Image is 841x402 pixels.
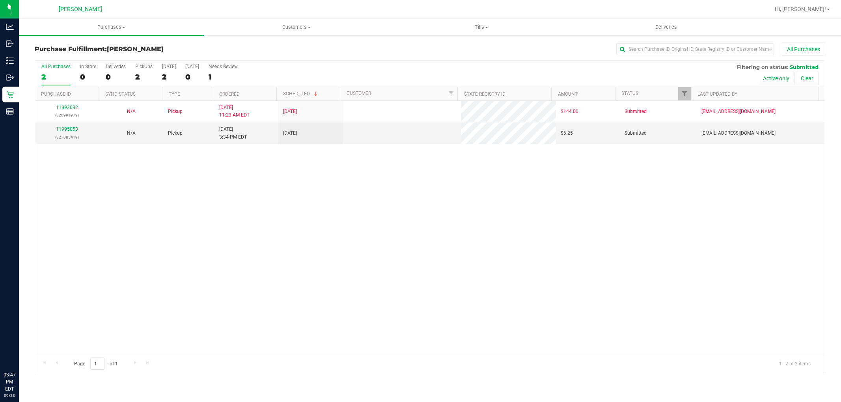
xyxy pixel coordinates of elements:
[162,72,176,82] div: 2
[105,91,136,97] a: Sync Status
[204,24,388,31] span: Customers
[209,72,238,82] div: 1
[790,64,819,70] span: Submitted
[19,24,204,31] span: Purchases
[737,64,788,70] span: Filtering on status:
[35,46,298,53] h3: Purchase Fulfillment:
[616,43,774,55] input: Search Purchase ID, Original ID, State Registry ID or Customer Name...
[701,108,776,115] span: [EMAIL_ADDRESS][DOMAIN_NAME]
[204,19,389,35] a: Customers
[185,64,199,69] div: [DATE]
[561,130,573,137] span: $6.25
[40,133,94,141] p: (327085419)
[67,358,124,370] span: Page of 1
[773,358,817,369] span: 1 - 2 of 2 items
[59,6,102,13] span: [PERSON_NAME]
[625,108,647,115] span: Submitted
[41,64,71,69] div: All Purchases
[464,91,505,97] a: State Registry ID
[574,19,759,35] a: Deliveries
[185,72,199,82] div: 0
[561,108,578,115] span: $144.00
[127,130,136,137] button: N/A
[135,64,153,69] div: PickUps
[701,130,776,137] span: [EMAIL_ADDRESS][DOMAIN_NAME]
[107,45,164,53] span: [PERSON_NAME]
[6,23,14,31] inline-svg: Analytics
[775,6,826,12] span: Hi, [PERSON_NAME]!
[389,24,573,31] span: Tills
[80,72,96,82] div: 0
[621,91,638,96] a: Status
[758,72,794,85] button: Active only
[558,91,578,97] a: Amount
[90,358,104,370] input: 1
[41,72,71,82] div: 2
[127,130,136,136] span: Not Applicable
[56,105,78,110] a: 11993082
[162,64,176,69] div: [DATE]
[6,107,14,115] inline-svg: Reports
[697,91,737,97] a: Last Updated By
[782,43,825,56] button: All Purchases
[106,64,126,69] div: Deliveries
[389,19,574,35] a: Tills
[645,24,688,31] span: Deliveries
[168,108,183,115] span: Pickup
[127,108,136,115] button: N/A
[209,64,238,69] div: Needs Review
[678,87,691,100] a: Filter
[283,91,319,96] a: Scheduled
[796,72,819,85] button: Clear
[6,74,14,82] inline-svg: Outbound
[127,109,136,114] span: Not Applicable
[40,111,94,119] p: (326991979)
[106,72,126,82] div: 0
[6,40,14,48] inline-svg: Inbound
[625,130,647,137] span: Submitted
[219,126,247,141] span: [DATE] 3:34 PM EDT
[135,72,153,82] div: 2
[283,130,297,137] span: [DATE]
[8,339,32,363] iframe: Resource center
[4,371,15,393] p: 03:47 PM EDT
[41,91,71,97] a: Purchase ID
[6,91,14,98] inline-svg: Retail
[80,64,96,69] div: In Store
[219,104,250,119] span: [DATE] 11:23 AM EDT
[169,91,180,97] a: Type
[444,87,457,100] a: Filter
[283,108,297,115] span: [DATE]
[6,57,14,65] inline-svg: Inventory
[347,91,371,96] a: Customer
[19,19,204,35] a: Purchases
[4,393,15,398] p: 09/23
[56,126,78,132] a: 11995053
[168,130,183,137] span: Pickup
[219,91,240,97] a: Ordered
